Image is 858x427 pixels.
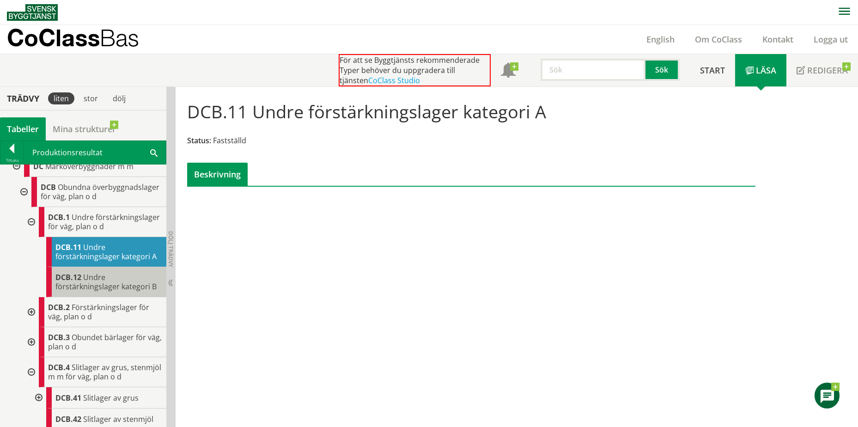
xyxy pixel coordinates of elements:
[636,34,685,45] a: English
[30,267,166,297] div: Gå till informationssidan för CoClass Studio
[83,414,153,424] span: Slitlager av stenmjöl
[48,92,74,104] div: liten
[46,117,123,140] a: Mina strukturer
[645,59,680,81] button: Sök
[55,272,157,292] span: Undre förstärkningslager kategori B
[807,65,848,76] span: Redigera
[41,182,159,201] span: Obundna överbyggnadslager för väg, plan o d
[756,65,776,76] span: Läsa
[30,387,166,409] div: Gå till informationssidan för CoClass Studio
[167,231,175,267] span: Dölj trädvy
[48,212,160,232] span: Undre förstärkningslager för väg, plan o d
[0,157,24,164] div: Tillbaka
[30,237,166,267] div: Gå till informationssidan för CoClass Studio
[690,54,735,86] a: Start
[48,332,70,342] span: DCB.3
[22,207,166,297] div: Gå till informationssidan för CoClass Studio
[55,272,81,282] span: DCB.12
[213,135,246,146] span: Fastställd
[41,182,56,192] span: DCB
[100,24,139,51] span: Bas
[48,302,70,312] span: DCB.2
[752,34,803,45] a: Kontakt
[55,242,157,262] span: Undre förstärkningslager kategori A
[541,59,645,81] input: Sök
[45,161,134,171] span: Marköverbyggnader m m
[48,332,162,352] span: Obundet bärlager för väg, plan o d
[685,34,752,45] a: Om CoClass
[55,393,81,403] span: DCB.41
[107,92,131,104] div: dölj
[7,25,159,54] a: CoClassBas
[339,54,491,86] div: För att se Byggtjänsts rekommenderade Typer behöver du uppgradera till tjänsten
[48,302,149,322] span: Förstärkningslager för väg, plan o d
[55,414,81,424] span: DCB.42
[501,64,516,79] span: Notifikationer
[187,101,546,122] h1: DCB.11 Undre förstärkningslager kategori A
[735,54,786,86] a: Läsa
[150,147,158,157] span: Sök i tabellen
[786,54,858,86] a: Redigera
[187,163,248,186] div: Beskrivning
[83,393,139,403] span: Slitlager av grus
[187,135,211,146] span: Status:
[7,4,58,21] img: Svensk Byggtjänst
[55,242,81,252] span: DCB.11
[22,297,166,327] div: Gå till informationssidan för CoClass Studio
[33,161,43,171] span: DC
[368,75,420,85] a: CoClass Studio
[48,362,70,372] span: DCB.4
[48,212,70,222] span: DCB.1
[803,34,858,45] a: Logga ut
[700,65,725,76] span: Start
[78,92,103,104] div: stor
[24,141,166,164] div: Produktionsresultat
[2,93,44,104] div: Trädvy
[7,32,139,43] p: CoClass
[48,362,161,382] span: Slitlager av grus, stenmjöl m m för väg, plan o d
[22,327,166,357] div: Gå till informationssidan för CoClass Studio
